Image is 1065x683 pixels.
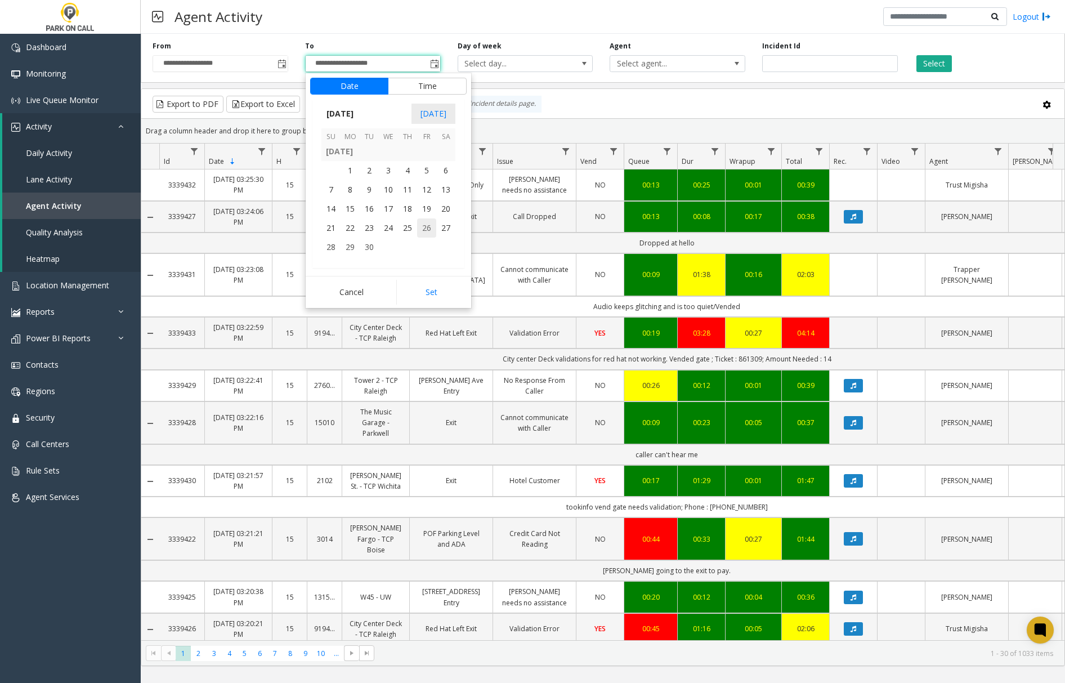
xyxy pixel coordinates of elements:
span: Rule Sets [26,465,60,476]
div: 00:09 [631,269,670,280]
a: 00:23 [684,417,718,428]
span: 23 [360,218,379,238]
td: Tuesday, September 9, 2025 [360,180,379,199]
div: 00:17 [732,211,775,222]
span: Activity [26,121,52,132]
a: 131510 [314,592,335,602]
span: Live Queue Monitor [26,95,99,105]
label: From [153,41,171,51]
span: Quality Analysis [26,227,83,238]
td: Friday, September 5, 2025 [417,161,436,180]
span: 26 [417,218,436,238]
a: 00:27 [732,534,775,544]
a: [DATE] 03:23:08 PM [212,264,265,285]
div: 00:12 [684,380,718,391]
span: 11 [398,180,417,199]
td: Tuesday, September 23, 2025 [360,218,379,238]
span: 16 [360,199,379,218]
td: Monday, September 1, 2025 [341,161,360,180]
td: Wednesday, September 17, 2025 [379,199,398,218]
td: Friday, September 12, 2025 [417,180,436,199]
td: Thursday, September 25, 2025 [398,218,417,238]
a: [PERSON_NAME] Ave Entry [417,375,486,396]
span: 8 [341,180,360,199]
img: logout [1042,11,1051,23]
label: To [305,41,314,51]
a: Hotel Customer [500,475,569,486]
a: [PERSON_NAME] needs no assistance [500,174,569,195]
div: 00:01 [732,180,775,190]
a: [DATE] 03:22:59 PM [212,322,265,343]
a: 3339433 [166,328,198,338]
a: YES [583,475,617,486]
td: Sunday, September 21, 2025 [321,218,341,238]
a: NO [583,417,617,428]
span: 29 [341,238,360,257]
a: Id Filter Menu [187,144,202,159]
a: Agent Activity [2,193,141,219]
span: NO [595,534,606,544]
a: Validation Error [500,328,569,338]
a: Dur Filter Menu [708,144,723,159]
a: 00:38 [789,211,822,222]
a: 919400 [314,328,335,338]
a: Exit [417,475,486,486]
a: The Music Garage - Parkwell [349,407,402,439]
a: 3339422 [166,534,198,544]
a: Collapse Details [141,329,159,338]
td: Saturday, September 13, 2025 [436,180,455,199]
a: 04:14 [789,328,822,338]
span: 18 [398,199,417,218]
td: Tuesday, September 16, 2025 [360,199,379,218]
a: NO [583,269,617,280]
a: 15 [279,180,300,190]
span: 13 [436,180,455,199]
a: [DATE] 03:25:30 PM [212,174,265,195]
a: Tower 2 - TCP Raleigh [349,375,402,396]
span: Location Management [26,280,109,291]
span: Daily Activity [26,148,72,158]
div: 00:16 [732,269,775,280]
img: 'icon' [11,467,20,476]
span: 17 [379,199,398,218]
span: 12 [417,180,436,199]
img: 'icon' [11,361,20,370]
a: [PERSON_NAME] [932,328,1001,338]
a: 01:38 [684,269,718,280]
a: 00:04 [732,592,775,602]
div: 02:03 [789,269,822,280]
span: YES [594,476,606,485]
a: Date Filter Menu [254,144,270,159]
a: Agent Filter Menu [991,144,1006,159]
a: No Response From Caller [500,375,569,396]
span: Call Centers [26,439,69,449]
td: Tuesday, September 30, 2025 [360,238,379,257]
img: 'icon' [11,282,20,291]
a: 00:33 [684,534,718,544]
span: Toggle popup [275,56,288,72]
td: Thursday, September 11, 2025 [398,180,417,199]
label: Agent [610,41,631,51]
img: 'icon' [11,43,20,52]
img: 'icon' [11,96,20,105]
a: Collapse Details [141,271,159,280]
div: 03:28 [684,328,718,338]
span: Agent Activity [26,200,82,211]
td: Saturday, September 27, 2025 [436,218,455,238]
span: 19 [417,199,436,218]
button: Set [396,280,467,305]
img: 'icon' [11,308,20,317]
a: 00:27 [732,328,775,338]
div: 00:20 [631,592,670,602]
a: 00:36 [789,592,822,602]
td: Wednesday, September 10, 2025 [379,180,398,199]
td: Wednesday, September 3, 2025 [379,161,398,180]
a: Quality Analysis [2,219,141,245]
a: [DATE] 03:20:21 PM [212,618,265,640]
div: 00:13 [631,180,670,190]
